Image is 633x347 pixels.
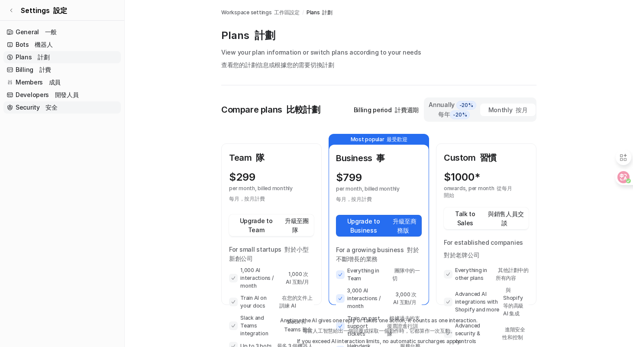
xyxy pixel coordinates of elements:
[336,185,406,206] p: per month, billed monthly
[354,105,419,114] p: Billing period
[387,136,407,143] font: 最受歡迎
[329,134,429,145] p: Most popular
[395,106,419,114] font: 計費週期
[480,104,536,116] div: Monthly
[229,171,255,183] p: $ 299
[221,103,320,116] p: Compare plans
[307,9,333,16] span: Plans
[229,266,314,290] li: 1,000 AI interactions / month
[221,29,536,42] p: Plans
[229,214,314,236] button: Upgrade to Team 升級至團隊
[444,185,513,199] p: onwards, per month
[39,66,51,73] font: 計費
[229,245,314,263] p: For small startups
[428,100,477,119] div: Annually
[438,110,470,118] font: 每年
[3,101,121,114] a: Security 安全
[3,76,121,88] a: Members 成員
[393,217,417,234] font: 升級至商務版
[393,291,417,305] font: 3,000 次 AI 互動/月
[444,251,479,259] font: 對於老牌公司
[3,26,121,38] a: General 一般
[53,6,67,15] font: 設定
[3,39,121,51] a: Bots 機器人
[336,172,362,184] p: $ 799
[336,196,371,202] font: 每月，按月計費
[229,185,298,206] p: per month, billed monthly
[480,152,497,163] font: 習慣
[255,29,275,42] font: 計劃
[221,61,334,68] font: 查看您的計劃信息或根據您的需要切換計劃
[221,317,536,338] p: Anytime the AI gives one reply or takes one action, it counts as one interaction.
[3,89,121,101] a: Developers 開發人員
[45,104,57,111] font: 安全
[336,152,422,165] p: Business
[279,295,312,309] font: 在您的文件上訓練 AI
[229,151,314,164] p: Team
[496,267,529,281] font: 其他計劃中的所有內容
[503,287,523,317] font: 與 Shopify 等的高級 AI 集成
[444,238,529,263] p: For established companies
[516,106,527,114] font: 按月
[444,208,529,229] button: Talk to Sales 與銷售人員交談
[221,9,300,16] a: Workspace settings 工作區設定
[285,217,309,233] font: 升級至團隊
[336,315,422,338] li: Train on past support tickets
[229,294,314,310] li: Train AI on your docs
[444,266,529,282] li: Everything in other plans
[21,5,67,16] span: Settings
[488,210,523,227] font: 與銷售人員交談
[49,78,61,86] font: 成員
[55,91,79,98] font: 開發人員
[307,9,333,16] a: Plans 計劃
[3,64,121,76] a: Billing 計費
[387,315,420,337] font: 根據過去的支援票證進行訓練
[229,314,314,337] li: Slack and Teams integration
[444,286,529,318] li: Advanced AI integrations with Shopify and more
[444,171,480,183] p: $ 1000*
[35,41,52,48] font: 機器人
[450,110,470,119] span: -20%
[444,151,529,164] p: Custom
[376,153,385,163] font: 事
[45,28,57,36] font: 一般
[336,267,422,282] li: Everything in Team
[221,9,300,16] span: Workspace settings
[229,195,265,202] font: 每月，按月計費
[392,267,420,282] font: 團隊中的一切
[336,215,422,237] button: Upgrade to Business 升級至商務版
[456,101,476,110] span: -20%
[303,328,455,334] font: 每當人工智慧給出一個回覆或採取一個動作時，它都算作一次互動。
[274,9,300,16] font: 工作區設定
[444,185,512,198] font: 從每月開始
[256,152,265,163] font: 隊
[322,9,333,16] font: 計劃
[286,104,320,115] font: 比較計劃
[336,246,419,263] font: 對於不斷增長的業務
[336,287,422,310] li: 3,000 AI interactions / month
[336,245,422,263] p: For a growing business
[286,271,309,285] font: 1,000 次 AI 互動/月
[38,53,49,61] font: 計劃
[229,246,308,262] font: 對於小型新創公司
[3,51,121,63] a: Plans 計劃
[302,9,304,16] span: /
[221,48,536,73] p: View your plan information or switch plans according to your needs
